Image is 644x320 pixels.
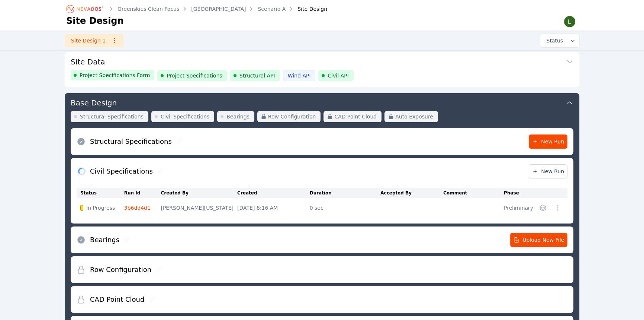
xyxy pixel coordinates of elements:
th: Created [237,188,310,198]
a: [GEOGRAPHIC_DATA] [191,5,246,13]
span: New Run [532,138,564,145]
span: Auto Exposure [395,113,433,120]
span: Civil API [328,72,348,79]
div: Site DataProject Specifications FormProject SpecificationsStructural APIWind APICivil API [65,52,579,87]
a: Scenario A [258,5,286,13]
img: Lamar Washington [564,16,576,28]
h2: Bearings [90,235,119,245]
a: New Run [529,134,567,149]
button: Site Data [71,52,573,70]
th: Phase [504,188,537,198]
th: Accepted By [380,188,443,198]
span: Bearings [226,113,249,120]
a: Site Design 1 [65,34,124,47]
a: New Run [529,164,567,178]
span: Row Configuration [268,113,316,120]
a: Greenskies Clean Focus [117,5,179,13]
h2: Civil Specifications [90,166,153,177]
span: In Progress [86,204,115,212]
h3: Site Data [71,57,105,67]
span: CAD Point Cloud [334,113,377,120]
nav: Breadcrumb [66,3,327,15]
span: Project Specifications [167,72,222,79]
h2: Structural Specifications [90,136,172,147]
a: 3b6dd4d1 [124,205,151,211]
span: Project Specifications Form [80,72,150,79]
td: [DATE] 8:16 AM [237,198,310,218]
span: Upload New File [513,236,564,244]
span: Wind API [288,72,311,79]
th: Created By [161,188,237,198]
th: Status [77,188,124,198]
th: Comment [443,188,504,198]
span: Status [543,37,563,44]
th: Run Id [124,188,161,198]
span: Civil Specifications [161,113,209,120]
span: Structural Specifications [80,113,144,120]
td: [PERSON_NAME][US_STATE] [161,198,237,218]
span: New Run [532,168,564,175]
div: Preliminary [504,204,533,212]
h2: Row Configuration [90,264,151,275]
th: Duration [310,188,381,198]
div: Site Design [287,5,327,13]
span: Structural API [239,72,275,79]
h1: Site Design [66,15,124,27]
button: Base Design [71,93,573,111]
button: Status [540,34,579,47]
h2: CAD Point Cloud [90,294,144,305]
h3: Base Design [71,98,117,108]
a: Upload New File [510,233,567,247]
div: 0 sec [310,204,377,212]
